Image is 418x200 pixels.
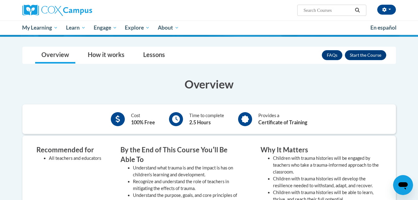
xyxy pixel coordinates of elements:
li: Children with trauma histories will be engaged by teachers who take a trauma-informed approach to... [273,155,382,175]
img: Cox Campus [22,5,92,16]
input: Search Courses [303,7,353,14]
button: Enroll [345,50,386,60]
h3: Recommended for [36,145,102,155]
a: Engage [90,21,121,35]
button: Account Settings [377,5,396,15]
a: Learn [62,21,90,35]
h3: Why It Matters [261,145,382,155]
li: Understand what trauma is and the impact is has on children's learning and development. [133,164,242,178]
a: How it works [82,47,131,64]
a: FAQs [322,50,342,60]
span: About [158,24,179,31]
a: Cox Campus [22,5,141,16]
a: About [154,21,183,35]
div: Time to complete [189,112,224,126]
b: 2.5 Hours [189,119,211,125]
a: En español [366,21,401,34]
a: Lessons [137,47,171,64]
span: Engage [94,24,117,31]
div: Main menu [13,21,405,35]
span: Explore [125,24,150,31]
span: Learn [66,24,86,31]
a: My Learning [18,21,62,35]
h3: Overview [22,76,396,92]
a: Overview [35,47,75,64]
span: En español [370,24,397,31]
div: Cost [131,112,155,126]
li: Children with trauma histories will develop the resilience needed to withstand, adapt, and recover. [273,175,382,189]
b: Certificate of Training [258,119,307,125]
li: Recognize and understand the role of teachers in mitigating the effects of trauma. [133,178,242,192]
div: Provides a [258,112,307,126]
iframe: Button to launch messaging window [393,175,413,195]
li: All teachers and educators [49,155,102,162]
span: My Learning [22,24,58,31]
button: Search [353,7,362,14]
a: Explore [121,21,154,35]
h3: By the End of This Course Youʹll Be Able To [120,145,242,164]
b: 100% Free [131,119,155,125]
